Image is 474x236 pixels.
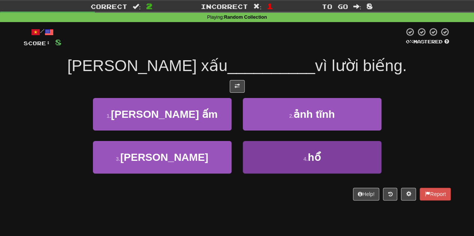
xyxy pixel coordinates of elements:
span: 8 [55,37,61,47]
span: 0 % [406,39,413,45]
span: : [253,3,262,10]
small: 1 . [106,113,111,119]
button: Toggle translation (alt+t) [230,80,245,93]
span: ảnh tĩnh [293,108,335,120]
span: __________ [227,57,315,74]
span: [PERSON_NAME] xấu [67,57,227,74]
div: Mastered [404,39,451,45]
button: Report [420,188,450,200]
button: 3.[PERSON_NAME] [93,141,232,174]
span: 1 [267,1,273,10]
span: 2 [146,1,153,10]
button: Help! [353,188,380,200]
small: 3 . [116,156,120,162]
small: 2 . [289,113,294,119]
button: Round history (alt+y) [383,188,397,200]
button: 2.ảnh tĩnh [243,98,381,131]
small: 4 . [304,156,308,162]
div: / [24,27,61,37]
strong: Random Collection [224,15,267,20]
span: Correct [91,3,127,10]
span: Score: [24,40,51,46]
span: 8 [366,1,373,10]
span: Incorrect [201,3,248,10]
span: [PERSON_NAME] [120,151,208,163]
span: [PERSON_NAME] ấm [111,108,218,120]
button: 4.hổ [243,141,381,174]
button: 1.[PERSON_NAME] ấm [93,98,232,131]
span: vì lười biếng. [315,57,407,74]
span: : [353,3,361,10]
span: : [133,3,141,10]
span: To go [321,3,348,10]
span: hổ [308,151,320,163]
